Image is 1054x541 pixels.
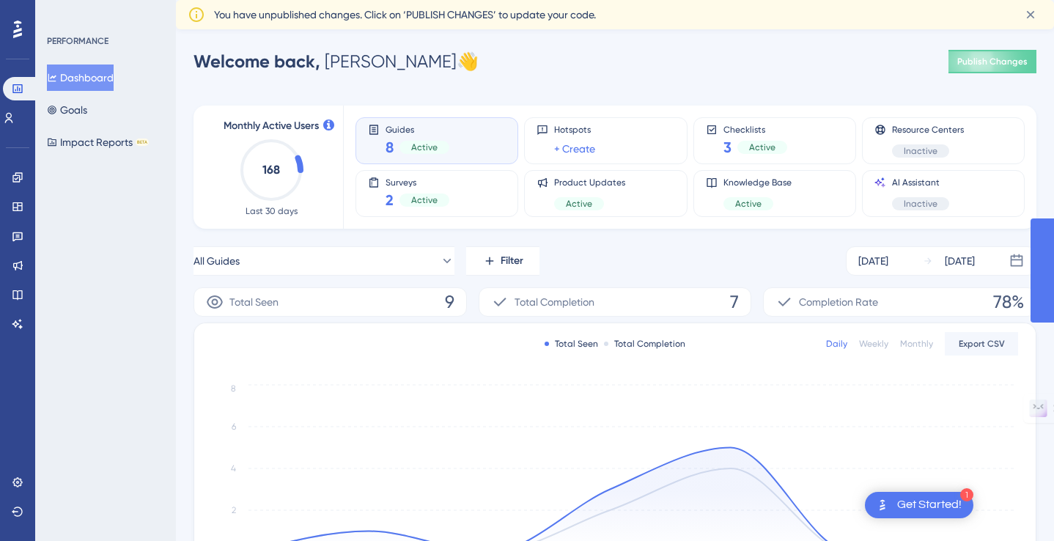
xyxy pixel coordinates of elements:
span: Last 30 days [246,205,298,217]
tspan: 6 [232,422,236,432]
span: Total Seen [229,293,279,311]
span: Guides [386,124,449,134]
span: Completion Rate [799,293,878,311]
a: + Create [554,140,595,158]
span: You have unpublished changes. Click on ‘PUBLISH CHANGES’ to update your code. [214,6,596,23]
span: Inactive [904,145,937,157]
span: All Guides [194,252,240,270]
div: Weekly [859,338,888,350]
div: [DATE] [945,252,975,270]
span: 7 [730,290,739,314]
span: Export CSV [959,338,1005,350]
div: Daily [826,338,847,350]
iframe: UserGuiding AI Assistant Launcher [992,483,1036,527]
span: Inactive [904,198,937,210]
tspan: 8 [231,383,236,394]
span: Publish Changes [957,56,1028,67]
button: Dashboard [47,65,114,91]
span: Active [411,194,438,206]
button: Publish Changes [948,50,1036,73]
span: Active [735,198,762,210]
span: Knowledge Base [723,177,792,188]
span: Resource Centers [892,124,964,136]
tspan: 2 [232,505,236,515]
button: Impact ReportsBETA [47,129,149,155]
text: 168 [262,163,280,177]
img: launcher-image-alternative-text [874,496,891,514]
div: Total Seen [545,338,598,350]
span: 3 [723,137,731,158]
span: Surveys [386,177,449,187]
span: Checklists [723,124,787,134]
div: [DATE] [858,252,888,270]
span: Welcome back, [194,51,320,72]
div: Monthly [900,338,933,350]
span: Active [566,198,592,210]
span: Active [749,141,775,153]
span: Hotspots [554,124,595,136]
button: All Guides [194,246,454,276]
span: Product Updates [554,177,625,188]
span: Monthly Active Users [224,117,319,135]
span: 2 [386,190,394,210]
span: AI Assistant [892,177,949,188]
div: [PERSON_NAME] 👋 [194,50,479,73]
div: PERFORMANCE [47,35,108,47]
div: Open Get Started! checklist, remaining modules: 1 [865,492,973,518]
button: Goals [47,97,87,123]
div: BETA [136,139,149,146]
span: Active [411,141,438,153]
tspan: 4 [231,463,236,474]
span: 9 [445,290,454,314]
button: Filter [466,246,539,276]
div: 1 [960,488,973,501]
span: Filter [501,252,523,270]
span: Total Completion [515,293,594,311]
button: Export CSV [945,332,1018,356]
span: 78% [993,290,1024,314]
span: 8 [386,137,394,158]
div: Total Completion [604,338,685,350]
div: Get Started! [897,497,962,513]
